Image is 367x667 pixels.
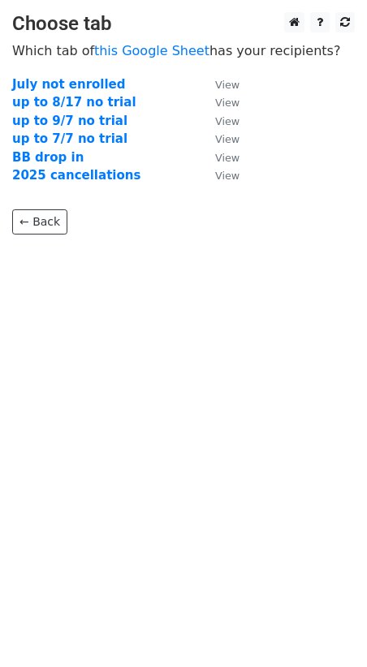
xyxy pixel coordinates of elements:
a: up to 8/17 no trial [12,95,136,110]
a: View [199,150,240,165]
a: this Google Sheet [94,43,209,58]
h3: Choose tab [12,12,355,36]
a: View [199,131,240,146]
a: View [199,168,240,183]
small: View [215,133,240,145]
a: View [199,114,240,128]
a: up to 9/7 no trial [12,114,127,128]
a: View [199,77,240,92]
small: View [215,115,240,127]
small: View [215,97,240,109]
a: ← Back [12,209,67,235]
a: up to 7/7 no trial [12,131,127,146]
a: BB drop in [12,150,84,165]
small: View [215,152,240,164]
a: July not enrolled [12,77,126,92]
a: View [199,95,240,110]
small: View [215,79,240,91]
a: 2025 cancellations [12,168,140,183]
p: Which tab of has your recipients? [12,42,355,59]
small: View [215,170,240,182]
